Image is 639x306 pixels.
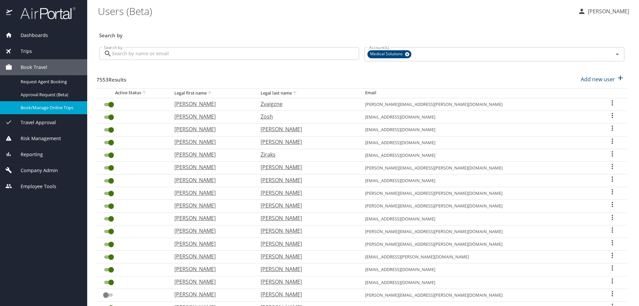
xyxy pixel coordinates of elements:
[261,163,352,171] p: [PERSON_NAME]
[360,124,598,136] td: [EMAIL_ADDRESS][DOMAIN_NAME]
[21,92,79,98] span: Approval Request (Beta)
[360,225,598,238] td: [PERSON_NAME][EMAIL_ADDRESS][PERSON_NAME][DOMAIN_NAME]
[97,72,126,84] h3: 7553 Results
[360,136,598,149] td: [EMAIL_ADDRESS][DOMAIN_NAME]
[360,200,598,212] td: [PERSON_NAME][EMAIL_ADDRESS][PERSON_NAME][DOMAIN_NAME]
[360,88,598,98] th: Email
[261,138,352,146] p: [PERSON_NAME]
[261,189,352,197] p: [PERSON_NAME]
[207,90,213,97] button: sort
[261,265,352,273] p: [PERSON_NAME]
[360,111,598,124] td: [EMAIL_ADDRESS][DOMAIN_NAME]
[261,201,352,209] p: [PERSON_NAME]
[174,163,247,171] p: [PERSON_NAME]
[12,183,56,190] span: Employee Tools
[112,47,359,60] input: Search by name or email
[174,138,247,146] p: [PERSON_NAME]
[360,263,598,276] td: [EMAIL_ADDRESS][DOMAIN_NAME]
[174,151,247,158] p: [PERSON_NAME]
[360,276,598,289] td: [EMAIL_ADDRESS][DOMAIN_NAME]
[613,50,622,59] button: Open
[174,201,247,209] p: [PERSON_NAME]
[586,7,629,15] p: [PERSON_NAME]
[261,252,352,260] p: [PERSON_NAME]
[174,189,247,197] p: [PERSON_NAME]
[255,88,360,98] th: Legal last name
[99,28,624,39] h3: Search by
[360,212,598,225] td: [EMAIL_ADDRESS][DOMAIN_NAME]
[578,72,627,87] button: Add new user
[174,113,247,121] p: [PERSON_NAME]
[367,50,411,58] div: Medical Solutions
[174,278,247,286] p: [PERSON_NAME]
[360,187,598,200] td: [PERSON_NAME][EMAIL_ADDRESS][PERSON_NAME][DOMAIN_NAME]
[367,51,407,58] span: Medical Solutions
[12,167,58,174] span: Company Admin
[360,238,598,251] td: [PERSON_NAME][EMAIL_ADDRESS][PERSON_NAME][DOMAIN_NAME]
[261,113,352,121] p: Zosh
[98,1,572,21] h1: Users (Beta)
[174,125,247,133] p: [PERSON_NAME]
[174,240,247,248] p: [PERSON_NAME]
[261,125,352,133] p: [PERSON_NAME]
[12,119,56,126] span: Travel Approval
[12,151,43,158] span: Reporting
[261,290,352,298] p: [PERSON_NAME]
[360,98,598,111] td: [PERSON_NAME][EMAIL_ADDRESS][PERSON_NAME][DOMAIN_NAME]
[261,278,352,286] p: [PERSON_NAME]
[21,105,79,111] span: Book/Manage Online Trips
[575,5,632,17] button: [PERSON_NAME]
[360,289,598,301] td: [PERSON_NAME][EMAIL_ADDRESS][PERSON_NAME][DOMAIN_NAME]
[174,252,247,260] p: [PERSON_NAME]
[13,7,76,20] img: airportal-logo.png
[174,214,247,222] p: [PERSON_NAME]
[12,135,61,142] span: Risk Management
[360,174,598,187] td: [EMAIL_ADDRESS][DOMAIN_NAME]
[360,161,598,174] td: [PERSON_NAME][EMAIL_ADDRESS][PERSON_NAME][DOMAIN_NAME]
[169,88,255,98] th: Legal first name
[12,48,32,55] span: Trips
[174,100,247,108] p: [PERSON_NAME]
[360,149,598,161] td: [EMAIL_ADDRESS][DOMAIN_NAME]
[174,265,247,273] p: [PERSON_NAME]
[174,176,247,184] p: [PERSON_NAME]
[292,90,299,97] button: sort
[360,251,598,263] td: [EMAIL_ADDRESS][PERSON_NAME][DOMAIN_NAME]
[21,79,79,85] span: Request Agent Booking
[97,88,169,98] th: Active Status
[261,214,352,222] p: [PERSON_NAME]
[6,7,13,20] img: icon-airportal.png
[12,64,47,71] span: Book Travel
[174,227,247,235] p: [PERSON_NAME]
[261,151,352,158] p: Ziraks
[12,32,48,39] span: Dashboards
[141,90,148,96] button: sort
[261,100,352,108] p: Zvaigzne
[174,290,247,298] p: [PERSON_NAME]
[261,240,352,248] p: [PERSON_NAME]
[581,75,615,83] p: Add new user
[261,227,352,235] p: [PERSON_NAME]
[261,176,352,184] p: [PERSON_NAME]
